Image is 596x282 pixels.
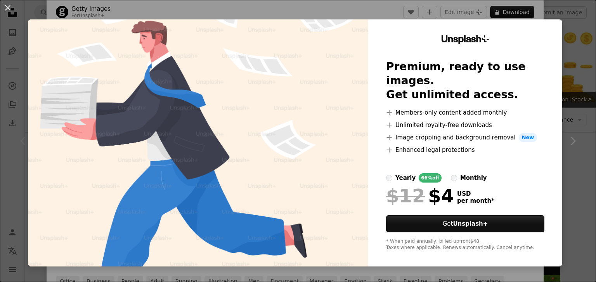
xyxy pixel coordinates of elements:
[519,133,537,142] span: New
[386,175,392,181] input: yearly66%off
[386,215,544,232] button: GetUnsplash+
[395,173,416,183] div: yearly
[386,108,544,117] li: Members-only content added monthly
[457,190,494,197] span: USD
[386,186,425,206] span: $12
[453,220,488,227] strong: Unsplash+
[386,133,544,142] li: Image cropping and background removal
[386,186,454,206] div: $4
[386,120,544,130] li: Unlimited royalty-free downloads
[457,197,494,204] span: per month *
[386,238,544,251] div: * When paid annually, billed upfront $48 Taxes where applicable. Renews automatically. Cancel any...
[419,173,442,183] div: 66% off
[451,175,457,181] input: monthly
[460,173,487,183] div: monthly
[386,60,544,102] h2: Premium, ready to use images. Get unlimited access.
[386,145,544,155] li: Enhanced legal protections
